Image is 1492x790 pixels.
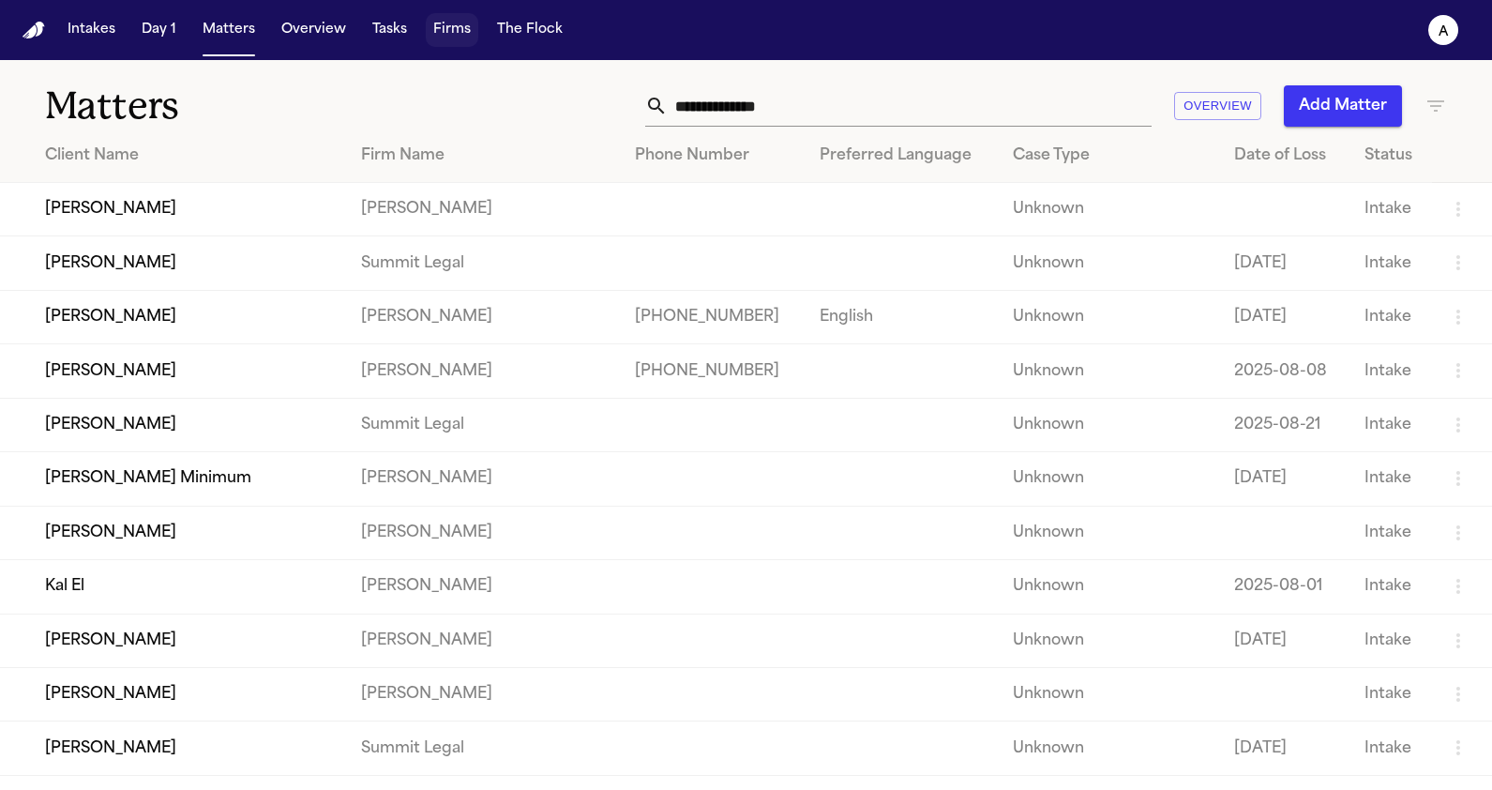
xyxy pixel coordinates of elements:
[45,144,331,167] div: Client Name
[998,344,1219,398] td: Unknown
[1349,667,1432,721] td: Intake
[1349,722,1432,775] td: Intake
[1219,398,1349,451] td: 2025-08-21
[998,398,1219,451] td: Unknown
[1349,506,1432,559] td: Intake
[23,22,45,39] img: Finch Logo
[346,560,620,614] td: [PERSON_NAME]
[1364,144,1417,167] div: Status
[1219,290,1349,343] td: [DATE]
[195,13,263,47] button: Matters
[346,506,620,559] td: [PERSON_NAME]
[1349,344,1432,398] td: Intake
[274,13,354,47] button: Overview
[1219,560,1349,614] td: 2025-08-01
[490,13,570,47] button: The Flock
[998,722,1219,775] td: Unknown
[1174,92,1261,121] button: Overview
[998,560,1219,614] td: Unknown
[998,236,1219,290] td: Unknown
[346,398,620,451] td: Summit Legal
[346,452,620,506] td: [PERSON_NAME]
[1219,722,1349,775] td: [DATE]
[820,144,983,167] div: Preferred Language
[998,614,1219,667] td: Unknown
[426,13,478,47] button: Firms
[346,236,620,290] td: Summit Legal
[1013,144,1204,167] div: Case Type
[1349,183,1432,236] td: Intake
[1349,614,1432,667] td: Intake
[1349,290,1432,343] td: Intake
[346,722,620,775] td: Summit Legal
[346,290,620,343] td: [PERSON_NAME]
[1349,236,1432,290] td: Intake
[620,344,805,398] td: [PHONE_NUMBER]
[1349,560,1432,614] td: Intake
[1349,398,1432,451] td: Intake
[1219,344,1349,398] td: 2025-08-08
[1219,452,1349,506] td: [DATE]
[134,13,184,47] button: Day 1
[365,13,414,47] button: Tasks
[361,144,605,167] div: Firm Name
[805,290,998,343] td: English
[998,667,1219,721] td: Unknown
[346,614,620,667] td: [PERSON_NAME]
[346,344,620,398] td: [PERSON_NAME]
[1219,614,1349,667] td: [DATE]
[1349,452,1432,506] td: Intake
[1219,236,1349,290] td: [DATE]
[45,83,441,129] h1: Matters
[620,290,805,343] td: [PHONE_NUMBER]
[346,667,620,721] td: [PERSON_NAME]
[998,506,1219,559] td: Unknown
[1284,85,1402,127] button: Add Matter
[998,290,1219,343] td: Unknown
[1234,144,1334,167] div: Date of Loss
[635,144,790,167] div: Phone Number
[998,183,1219,236] td: Unknown
[998,452,1219,506] td: Unknown
[23,22,45,39] a: Home
[346,183,620,236] td: [PERSON_NAME]
[60,13,123,47] button: Intakes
